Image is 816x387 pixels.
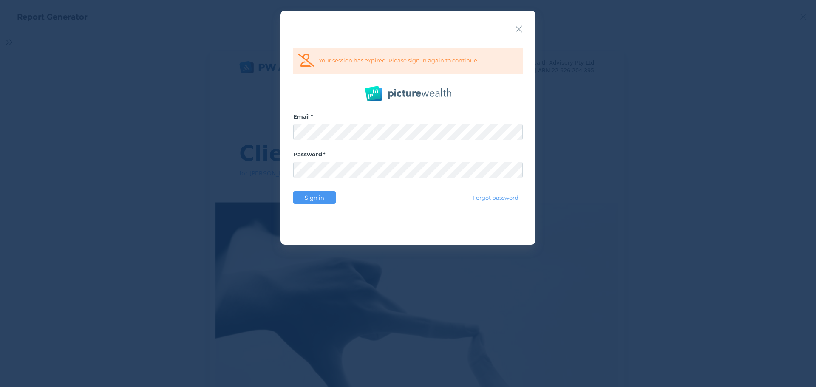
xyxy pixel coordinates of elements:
[293,191,336,204] button: Sign in
[515,23,523,35] button: Close
[319,57,479,64] span: Your session has expired. Please sign in again to continue.
[293,151,523,162] label: Password
[365,86,451,101] img: PW
[469,191,523,204] button: Forgot password
[301,194,328,201] span: Sign in
[293,113,523,124] label: Email
[469,194,522,201] span: Forgot password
